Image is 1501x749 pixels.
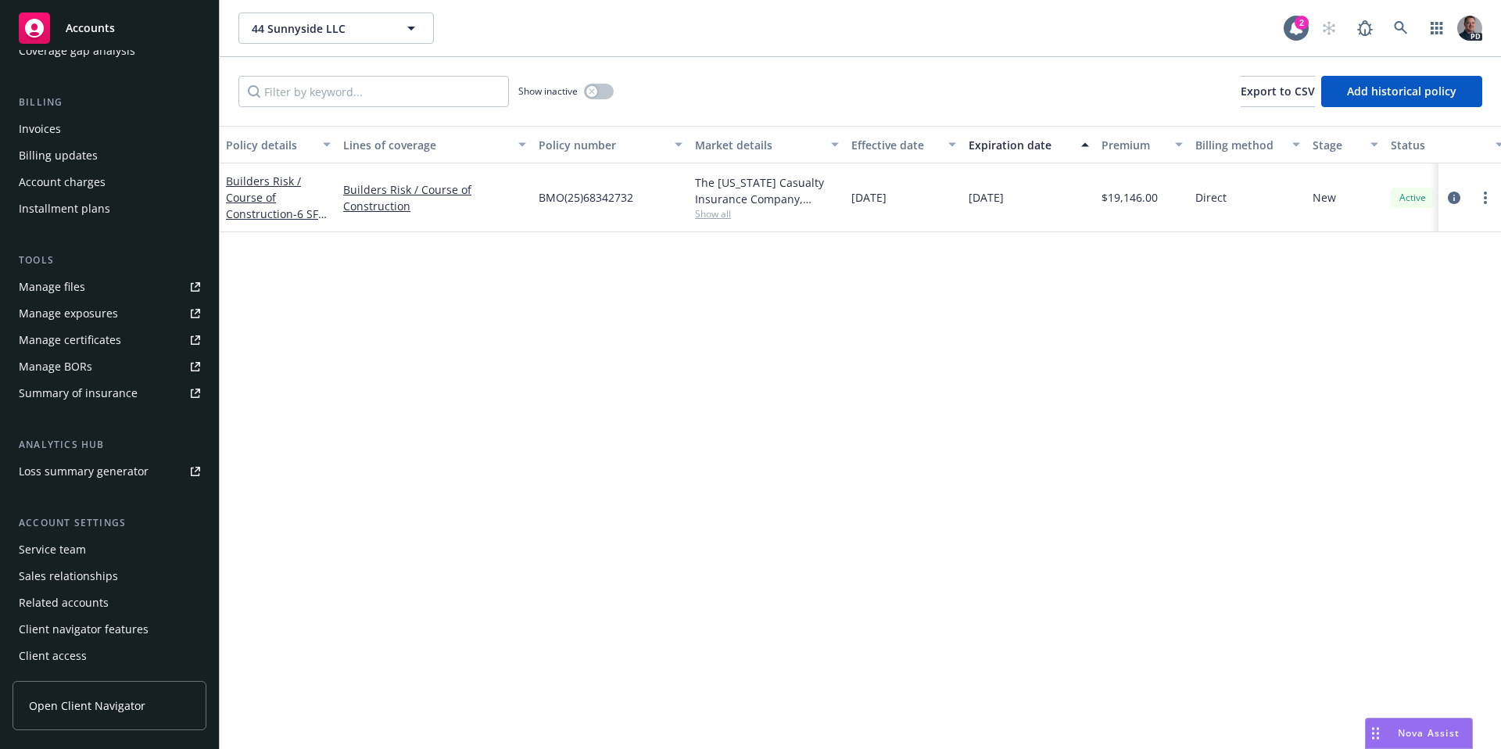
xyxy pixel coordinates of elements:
[1195,189,1227,206] span: Direct
[343,137,509,153] div: Lines of coverage
[220,126,337,163] button: Policy details
[1457,16,1482,41] img: photo
[518,84,578,98] span: Show inactive
[851,137,939,153] div: Effective date
[845,126,962,163] button: Effective date
[1398,726,1460,740] span: Nova Assist
[689,126,845,163] button: Market details
[19,617,149,642] div: Client navigator features
[19,301,118,326] div: Manage exposures
[695,174,839,207] div: The [US_STATE] Casualty Insurance Company, Liberty Mutual
[1445,188,1463,207] a: circleInformation
[1347,84,1456,99] span: Add historical policy
[13,143,206,168] a: Billing updates
[13,301,206,326] a: Manage exposures
[13,515,206,531] div: Account settings
[962,126,1095,163] button: Expiration date
[13,38,206,63] a: Coverage gap analysis
[19,459,149,484] div: Loss summary generator
[19,38,135,63] div: Coverage gap analysis
[13,564,206,589] a: Sales relationships
[13,437,206,453] div: Analytics hub
[539,189,633,206] span: BMO(25)68342732
[13,170,206,195] a: Account charges
[1385,13,1417,44] a: Search
[19,537,86,562] div: Service team
[226,137,313,153] div: Policy details
[1195,137,1283,153] div: Billing method
[1421,13,1453,44] a: Switch app
[238,13,434,44] button: 44 Sunnyside LLC
[19,274,85,299] div: Manage files
[1391,137,1486,153] div: Status
[238,76,509,107] input: Filter by keyword...
[1349,13,1381,44] a: Report a Bug
[1241,84,1315,99] span: Export to CSV
[1102,137,1166,153] div: Premium
[532,126,689,163] button: Policy number
[1313,137,1361,153] div: Stage
[13,328,206,353] a: Manage certificates
[19,170,106,195] div: Account charges
[13,590,206,615] a: Related accounts
[1313,189,1336,206] span: New
[1313,13,1345,44] a: Start snowing
[226,174,326,254] a: Builders Risk / Course of Construction
[1189,126,1306,163] button: Billing method
[13,537,206,562] a: Service team
[252,20,387,37] span: 44 Sunnyside LLC
[1241,76,1315,107] button: Export to CSV
[969,137,1072,153] div: Expiration date
[695,137,822,153] div: Market details
[19,196,110,221] div: Installment plans
[1306,126,1385,163] button: Stage
[19,643,87,668] div: Client access
[29,697,145,714] span: Open Client Navigator
[13,459,206,484] a: Loss summary generator
[695,207,839,220] span: Show all
[1476,188,1495,207] a: more
[13,253,206,268] div: Tools
[13,643,206,668] a: Client access
[13,354,206,379] a: Manage BORs
[539,137,665,153] div: Policy number
[1295,16,1309,30] div: 2
[13,617,206,642] a: Client navigator features
[13,6,206,50] a: Accounts
[19,564,118,589] div: Sales relationships
[1397,191,1428,205] span: Active
[1102,189,1158,206] span: $19,146.00
[13,95,206,110] div: Billing
[13,381,206,406] a: Summary of insurance
[1095,126,1189,163] button: Premium
[343,181,526,214] a: Builders Risk / Course of Construction
[969,189,1004,206] span: [DATE]
[19,116,61,142] div: Invoices
[19,590,109,615] div: Related accounts
[19,328,121,353] div: Manage certificates
[19,143,98,168] div: Billing updates
[1366,719,1385,748] div: Drag to move
[13,274,206,299] a: Manage files
[337,126,532,163] button: Lines of coverage
[851,189,887,206] span: [DATE]
[19,354,92,379] div: Manage BORs
[13,196,206,221] a: Installment plans
[66,22,115,34] span: Accounts
[1321,76,1482,107] button: Add historical policy
[1365,718,1473,749] button: Nova Assist
[13,116,206,142] a: Invoices
[19,381,138,406] div: Summary of insurance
